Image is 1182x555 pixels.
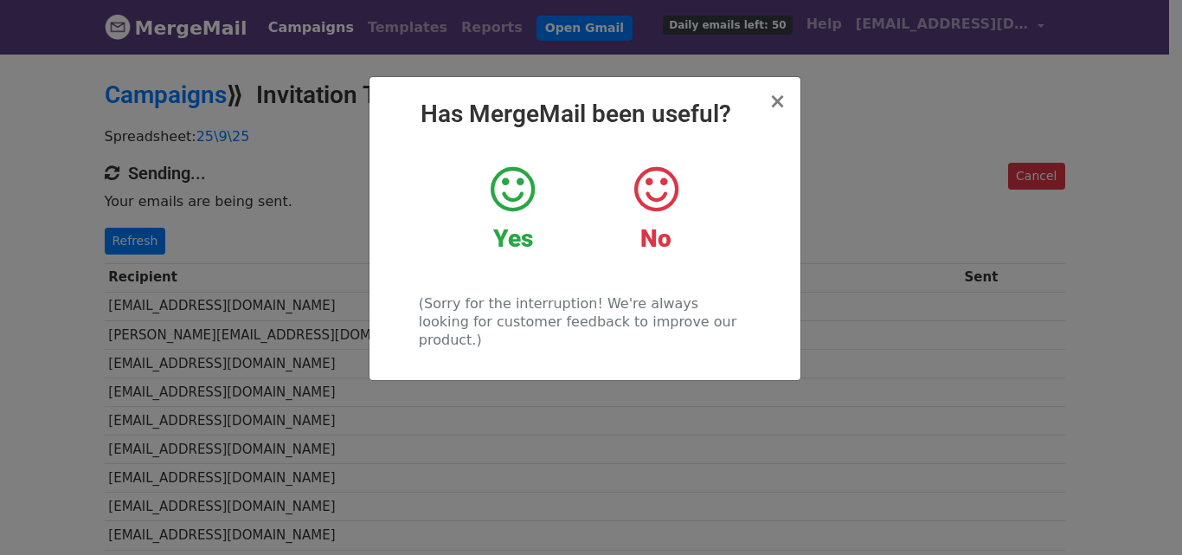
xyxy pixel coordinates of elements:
strong: Yes [493,224,533,253]
strong: No [640,224,671,253]
p: (Sorry for the interruption! We're always looking for customer feedback to improve our product.) [419,294,750,349]
button: Close [768,91,786,112]
h2: Has MergeMail been useful? [383,100,787,129]
a: Yes [454,164,571,254]
span: × [768,89,786,113]
a: No [597,164,714,254]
